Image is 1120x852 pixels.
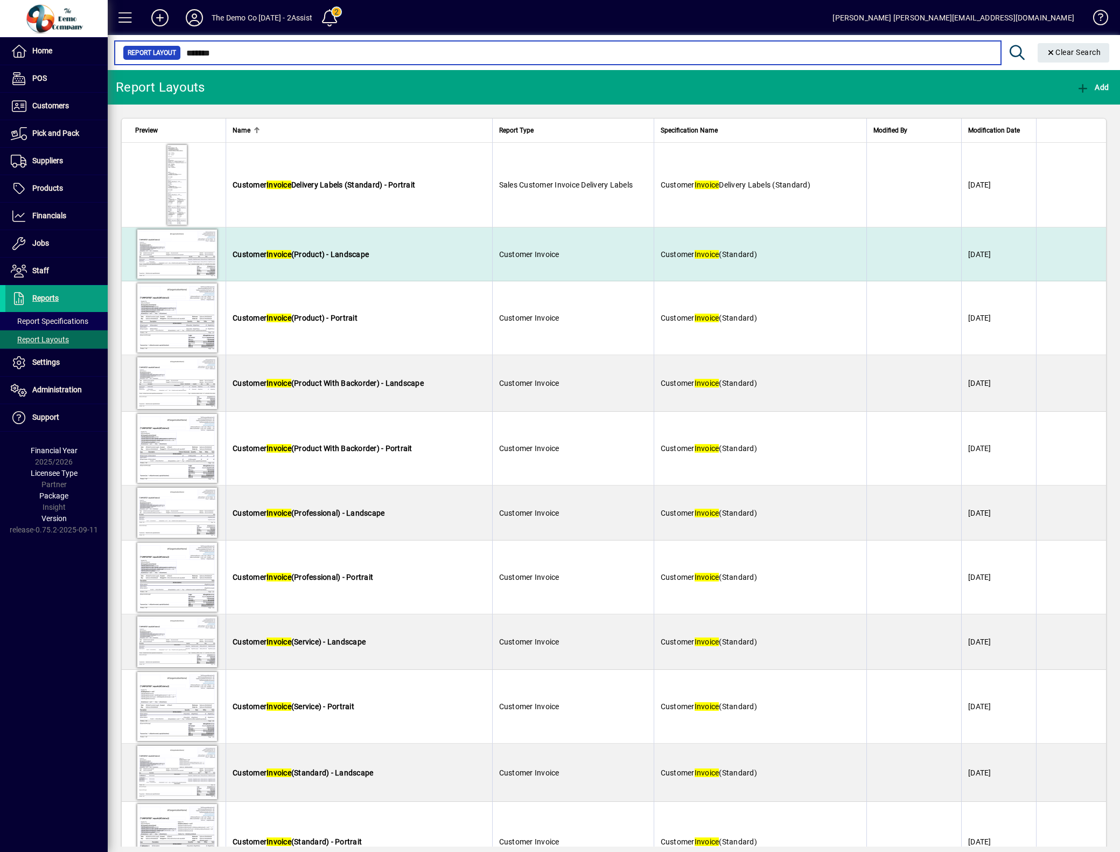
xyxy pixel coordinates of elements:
span: Customer (Standard) [661,314,757,322]
em: Invoice [695,837,719,846]
span: Customer Invoice [499,638,559,646]
em: Invoice [695,314,719,322]
button: Add [1074,78,1111,97]
span: Customer Invoice [499,837,559,846]
em: Invoice [267,573,291,581]
span: Customer (Standard) [661,768,757,777]
span: Customer Delivery Labels (Standard) - Portrait [233,181,415,189]
span: Financials [32,211,66,220]
span: Staff [32,266,49,275]
span: Home [32,46,52,55]
span: Customer (Professional) - Landscape [233,509,384,517]
a: Financials [5,203,108,230]
a: Products [5,175,108,202]
span: Report Type [499,124,534,136]
a: Knowledge Base [1085,2,1107,37]
em: Invoice [267,181,291,189]
span: Customer Invoice [499,702,559,711]
td: [DATE] [961,486,1036,541]
span: Licensee Type [31,469,78,477]
em: Invoice [695,379,719,387]
td: [DATE] [961,541,1036,614]
em: Invoice [267,768,291,777]
span: Customer (Standard) [661,509,757,517]
span: Customer (Standard) [661,379,757,387]
button: Clear [1038,43,1110,63]
span: Customers [32,101,69,110]
span: Customer (Standard) [661,250,757,259]
span: Name [233,124,250,136]
span: Customer (Standard) [661,573,757,581]
em: Invoice [695,250,719,259]
span: Customer Invoice [499,250,559,259]
div: The Demo Co [DATE] - 2Assist [212,9,312,26]
span: Version [41,514,67,523]
span: Customer (Standard) [661,837,757,846]
span: Customer (Standard) [661,702,757,711]
td: [DATE] [961,670,1036,744]
em: Invoice [267,379,291,387]
em: Invoice [695,444,719,453]
div: [PERSON_NAME] [PERSON_NAME][EMAIL_ADDRESS][DOMAIN_NAME] [832,9,1074,26]
span: Customer Invoice [499,573,559,581]
span: Reports [32,294,59,302]
span: Package [39,491,68,500]
em: Invoice [267,702,291,711]
span: Jobs [32,239,49,247]
a: POS [5,65,108,92]
span: Customer (Standard) - Landscape [233,768,373,777]
em: Invoice [267,509,291,517]
span: Customer (Standard) - Portrait [233,837,362,846]
a: Jobs [5,230,108,257]
em: Invoice [695,768,719,777]
a: Home [5,38,108,65]
td: [DATE] [961,744,1036,802]
span: Report Layout [128,47,176,58]
a: Report Layouts [5,330,108,349]
em: Invoice [695,509,719,517]
span: Customer (Professional) - Portrait [233,573,373,581]
span: Report Specifications [11,317,88,325]
span: Sales Customer Invoice Delivery Labels [499,181,633,189]
span: Customer (Product With Backorder) - Portrait [233,444,412,453]
span: Customer (Product With Backorder) - Landscape [233,379,424,387]
td: [DATE] [961,143,1036,227]
a: Customers [5,93,108,120]
em: Invoice [695,638,719,646]
td: [DATE] [961,614,1036,670]
span: Modification Date [968,124,1020,136]
em: Invoice [695,573,719,581]
em: Invoice [267,837,291,846]
em: Invoice [695,702,719,711]
span: Report Layouts [11,335,69,344]
span: Support [32,413,59,421]
em: Invoice [267,314,291,322]
button: Profile [177,8,212,27]
span: Customer (Product) - Portrait [233,314,358,322]
span: Customer Delivery Labels (Standard) [661,181,810,189]
button: Add [143,8,177,27]
span: Customer (Standard) [661,638,757,646]
span: Specification Name [661,124,718,136]
td: [DATE] [961,355,1036,412]
span: Suppliers [32,156,63,165]
a: Settings [5,349,108,376]
a: Administration [5,377,108,404]
span: Customer Invoice [499,768,559,777]
td: [DATE] [961,412,1036,486]
a: Report Specifications [5,312,108,330]
span: Customer Invoice [499,444,559,453]
a: Suppliers [5,148,108,175]
span: Settings [32,358,60,366]
em: Invoice [267,444,291,453]
span: Customer (Service) - Portrait [233,702,354,711]
span: Modified By [873,124,907,136]
span: Customer Invoice [499,509,559,517]
td: [DATE] [961,281,1036,355]
em: Invoice [695,181,719,189]
a: Staff [5,258,108,285]
div: Report Layouts [116,79,205,96]
span: Add [1076,83,1109,92]
div: Report Type [499,124,647,136]
span: Preview [135,124,158,136]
